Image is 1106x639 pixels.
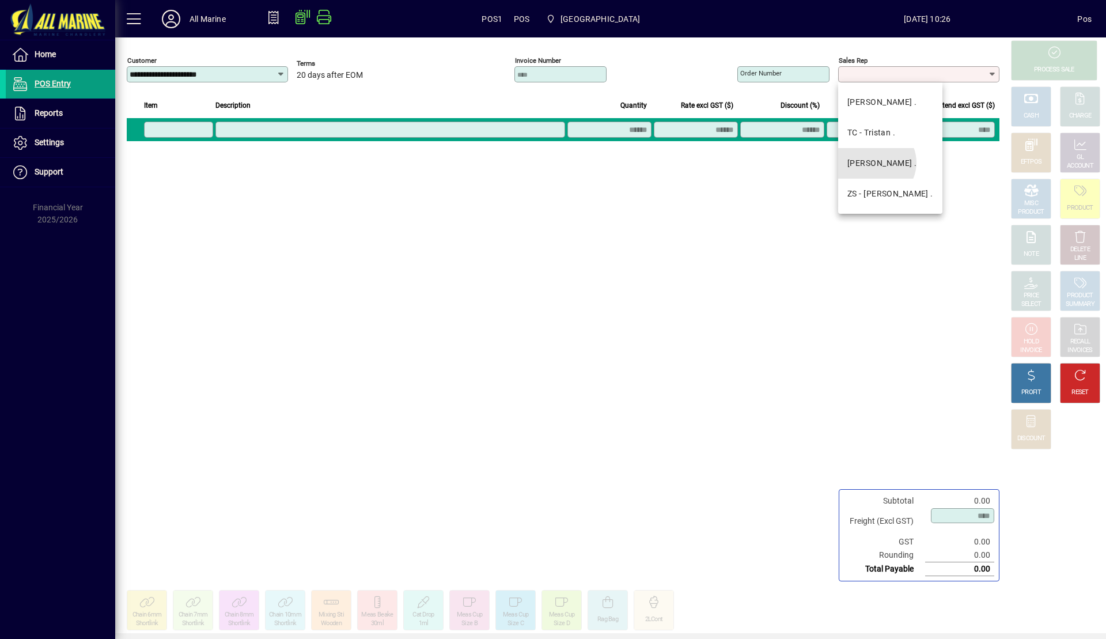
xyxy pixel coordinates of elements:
div: Chain 7mm [179,611,208,619]
div: ZS - [PERSON_NAME] . [847,188,933,200]
td: 0.00 [925,535,994,549]
td: GST [844,535,925,549]
span: Reports [35,108,63,118]
td: 0.00 [925,562,994,576]
div: Meas Cup [457,611,482,619]
td: Total Payable [844,562,925,576]
td: 0.00 [925,549,994,562]
div: MISC [1024,199,1038,208]
div: Shortlink [274,619,297,628]
div: PRODUCT [1067,292,1093,300]
div: [PERSON_NAME] . [847,96,917,108]
div: TC - Tristan . [847,127,895,139]
mat-label: Invoice number [515,56,561,65]
div: Cat Drop [412,611,434,619]
mat-label: Sales rep [839,56,868,65]
span: Terms [297,60,366,67]
span: Support [35,167,63,176]
a: Reports [6,99,115,128]
div: Pos [1077,10,1092,28]
mat-label: Order number [740,69,782,77]
div: Chain 8mm [225,611,254,619]
div: Shortlink [136,619,158,628]
div: ACCOUNT [1067,162,1093,171]
div: Shortlink [182,619,204,628]
div: RESET [1071,388,1089,397]
mat-option: BK - Brent . [838,87,942,118]
div: [PERSON_NAME] . [847,157,917,169]
div: DISCOUNT [1017,434,1045,443]
span: [GEOGRAPHIC_DATA] [560,10,640,28]
div: RECALL [1070,338,1090,346]
span: POS Entry [35,79,71,88]
mat-option: ZS - Zoe . [838,179,942,209]
span: Quantity [620,99,647,112]
a: Home [6,40,115,69]
div: 30ml [371,619,384,628]
div: 2LCont [645,615,663,624]
span: [DATE] 10:26 [777,10,1077,28]
div: PRODUCT [1018,208,1044,217]
div: Meas Cup [549,611,574,619]
mat-option: TC - Tristan . [838,118,942,148]
span: POS1 [482,10,502,28]
div: Meas Cup [503,611,528,619]
td: Rounding [844,549,925,562]
div: CHARGE [1069,112,1092,120]
td: Subtotal [844,494,925,508]
span: Discount (%) [781,99,820,112]
div: Wooden [321,619,342,628]
span: Item [144,99,158,112]
div: Mixing Sti [319,611,344,619]
td: Freight (Excl GST) [844,508,925,535]
div: 1ml [419,619,429,628]
div: Size C [507,619,524,628]
div: PROFIT [1021,388,1041,397]
div: Rag Bag [597,615,618,624]
span: Home [35,50,56,59]
div: PROCESS SALE [1034,66,1074,74]
mat-option: VK - Vanessa . [838,148,942,179]
div: Size D [554,619,570,628]
span: Port Road [541,9,645,29]
div: Size B [461,619,478,628]
button: Profile [153,9,190,29]
div: SUMMARY [1066,300,1094,309]
span: 20 days after EOM [297,71,363,80]
span: POS [514,10,530,28]
div: All Marine [190,10,226,28]
div: PRODUCT [1067,204,1093,213]
span: Description [215,99,251,112]
div: LINE [1074,254,1086,263]
div: SELECT [1021,300,1041,309]
span: Settings [35,138,64,147]
div: DELETE [1070,245,1090,254]
div: CASH [1024,112,1039,120]
span: Rate excl GST ($) [681,99,733,112]
div: EFTPOS [1021,158,1042,167]
div: HOLD [1024,338,1039,346]
div: NOTE [1024,250,1039,259]
div: PRICE [1024,292,1039,300]
div: Chain 10mm [269,611,301,619]
div: Shortlink [228,619,251,628]
div: Meas Beake [361,611,393,619]
div: INVOICE [1020,346,1041,355]
div: Chain 6mm [132,611,162,619]
mat-label: Customer [127,56,157,65]
div: GL [1077,153,1084,162]
a: Support [6,158,115,187]
div: INVOICES [1067,346,1092,355]
a: Settings [6,128,115,157]
span: Extend excl GST ($) [935,99,995,112]
td: 0.00 [925,494,994,508]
